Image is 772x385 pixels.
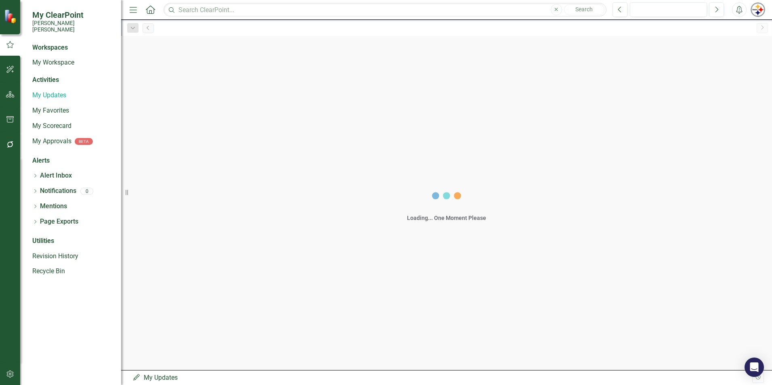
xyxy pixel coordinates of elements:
input: Search ClearPoint... [164,3,606,17]
a: Mentions [40,202,67,211]
span: Search [575,6,593,13]
div: Open Intercom Messenger [745,358,764,377]
div: 0 [80,188,93,195]
a: Page Exports [40,217,78,226]
a: My Scorecard [32,121,113,131]
span: My ClearPoint [32,10,113,20]
div: My Updates [132,373,752,383]
a: Recycle Bin [32,267,113,276]
div: Workspaces [32,43,68,52]
small: [PERSON_NAME] [PERSON_NAME] [32,20,113,33]
a: My Approvals [32,137,71,146]
div: Loading... One Moment Please [407,214,486,222]
a: My Updates [32,91,113,100]
a: My Favorites [32,106,113,115]
div: Alerts [32,156,113,165]
button: Search [564,4,604,15]
a: Revision History [32,252,113,261]
img: Cambria Fayall [751,2,765,17]
div: BETA [75,138,93,145]
div: Activities [32,75,113,85]
div: Utilities [32,236,113,246]
a: Notifications [40,186,76,196]
img: ClearPoint Strategy [4,9,18,23]
a: Alert Inbox [40,171,72,180]
a: My Workspace [32,58,113,67]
